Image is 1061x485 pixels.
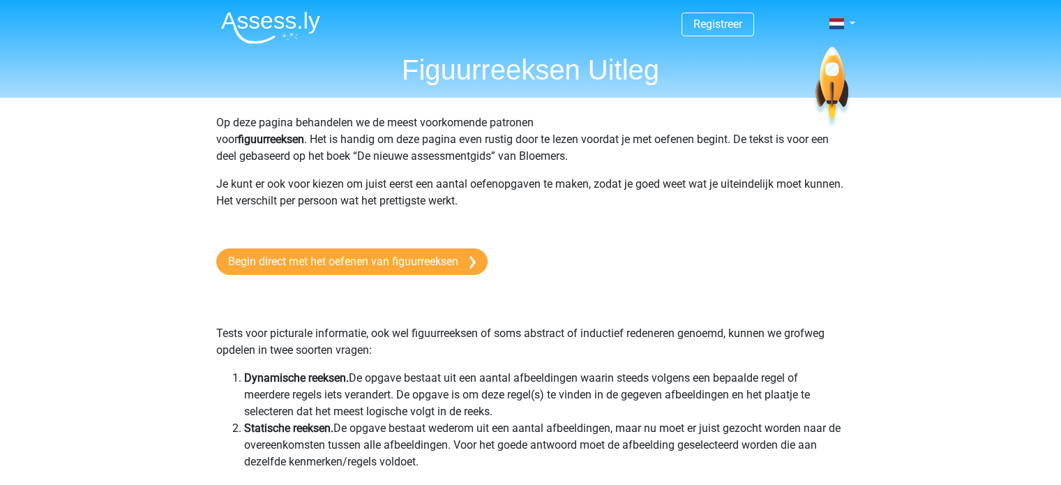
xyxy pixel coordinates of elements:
[813,47,851,128] img: spaceship.7d73109d6933.svg
[216,176,845,226] p: Je kunt er ook voor kiezen om juist eerst een aantal oefenopgaven te maken, zodat je goed weet wa...
[244,420,845,470] li: De opgave bestaat wederom uit een aantal afbeeldingen, maar nu moet er juist gezocht worden naar ...
[244,370,845,420] li: De opgave bestaat uit een aantal afbeeldingen waarin steeds volgens een bepaalde regel of meerder...
[244,421,333,435] b: Statische reeksen.
[216,248,488,275] a: Begin direct met het oefenen van figuurreeksen
[238,133,304,146] b: figuurreeksen
[216,292,845,359] p: Tests voor picturale informatie, ook wel figuurreeksen of soms abstract of inductief redeneren ge...
[221,11,320,44] img: Assessly
[469,256,476,269] img: arrow-right.e5bd35279c78.svg
[210,53,852,87] h1: Figuurreeksen Uitleg
[693,17,742,31] a: Registreer
[244,371,349,385] b: Dynamische reeksen.
[216,114,845,165] p: Op deze pagina behandelen we de meest voorkomende patronen voor . Het is handig om deze pagina ev...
